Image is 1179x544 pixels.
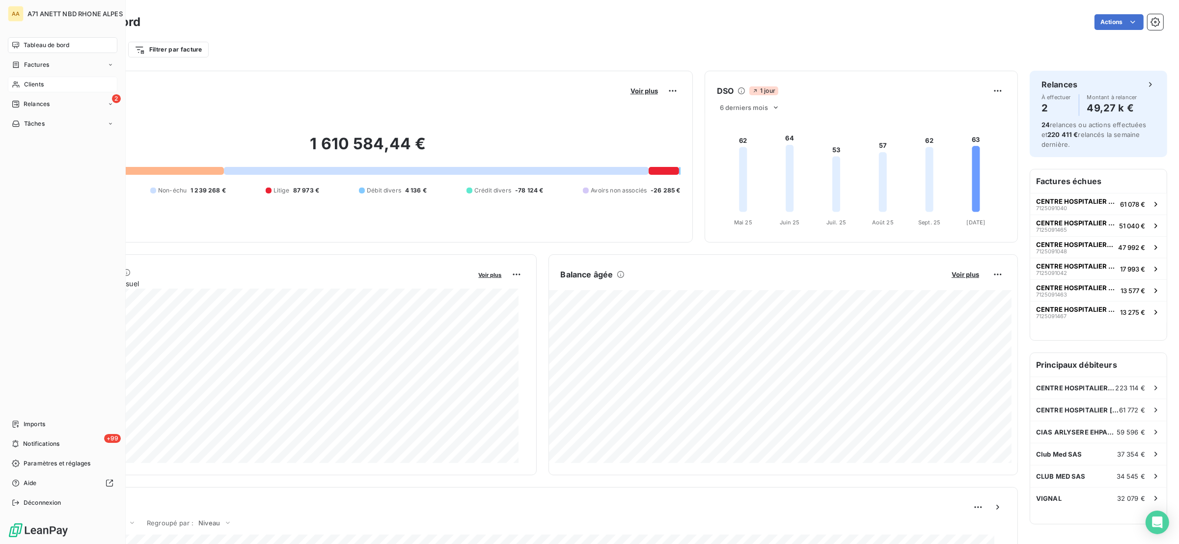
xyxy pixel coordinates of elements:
span: CENTRE HOSPITALIER [GEOGRAPHIC_DATA] [1036,262,1116,270]
button: Filtrer par facture [128,42,209,57]
button: CENTRE HOSPITALIER [GEOGRAPHIC_DATA]712509104847 992 € [1030,236,1167,258]
span: 7125091040 [1036,205,1067,211]
span: Clients [24,80,44,89]
span: Chiffre d'affaires mensuel [55,278,472,289]
span: VIGNAL [1036,494,1062,502]
a: Aide [8,475,117,491]
span: 13 577 € [1121,287,1145,295]
span: 59 596 € [1117,428,1145,436]
span: 4 136 € [405,186,427,195]
h6: Principaux débiteurs [1030,353,1167,377]
span: Avoirs non associés [591,186,647,195]
span: Montant à relancer [1087,94,1137,100]
span: +99 [104,434,121,443]
span: A71 ANETT NBD RHONE ALPES [27,10,123,18]
span: Déconnexion [24,498,61,507]
span: 87 973 € [293,186,319,195]
span: Tableau de bord [24,41,69,50]
h2: 1 610 584,44 € [55,134,681,163]
span: 47 992 € [1118,244,1145,251]
span: Non-échu [158,186,187,195]
button: CENTRE HOSPITALIER [GEOGRAPHIC_DATA]712509146313 577 € [1030,279,1167,301]
span: 32 079 € [1117,494,1145,502]
button: CENTRE HOSPITALIER [GEOGRAPHIC_DATA]712509104061 078 € [1030,193,1167,215]
span: CENTRE HOSPITALIER [GEOGRAPHIC_DATA] [1036,241,1114,248]
span: 17 993 € [1120,265,1145,273]
h6: Balance âgée [561,269,613,280]
span: CENTRE HOSPITALIER [GEOGRAPHIC_DATA] [1036,384,1116,392]
tspan: Juin 25 [779,219,799,226]
span: Club Med SAS [1036,450,1082,458]
span: 61 078 € [1120,200,1145,208]
span: 7125091042 [1036,270,1067,276]
span: Débit divers [367,186,401,195]
span: Paramètres et réglages [24,459,90,468]
span: Niveau [198,519,220,527]
span: 7125091467 [1036,313,1067,319]
span: 34 545 € [1117,472,1145,480]
span: 13 275 € [1120,308,1145,316]
span: 6 derniers mois [720,104,768,111]
h6: DSO [717,85,734,97]
span: Voir plus [631,87,658,95]
span: Imports [24,420,45,429]
span: CENTRE HOSPITALIER [GEOGRAPHIC_DATA] [1036,197,1116,205]
span: Litige [274,186,289,195]
span: 51 040 € [1119,222,1145,230]
h6: Factures échues [1030,169,1167,193]
span: Voir plus [479,272,502,278]
span: Regroupé par : [147,519,193,527]
button: CENTRE HOSPITALIER [GEOGRAPHIC_DATA]712509146713 275 € [1030,301,1167,323]
span: 24 [1042,121,1050,129]
span: Relances [24,100,50,109]
div: Open Intercom Messenger [1146,511,1169,534]
h6: Relances [1042,79,1077,90]
span: Notifications [23,439,59,448]
span: 2 [112,94,121,103]
span: 220 411 € [1047,131,1078,138]
button: Voir plus [949,270,982,279]
span: CENTRE HOSPITALIER [GEOGRAPHIC_DATA] [1036,305,1116,313]
span: 7125091048 [1036,248,1067,254]
tspan: [DATE] [966,219,985,226]
span: Crédit divers [474,186,511,195]
button: Actions [1095,14,1144,30]
h4: 2 [1042,100,1071,116]
span: -26 285 € [651,186,680,195]
span: -78 124 € [515,186,543,195]
span: CENTRE HOSPITALIER [GEOGRAPHIC_DATA] [1036,219,1115,227]
span: Factures [24,60,49,69]
span: CIAS ARLYSERE EHPAD LA NIVEOLE [1036,428,1117,436]
span: 37 354 € [1117,450,1145,458]
button: Voir plus [476,270,505,279]
span: CENTRE HOSPITALIER [GEOGRAPHIC_DATA] [1036,284,1117,292]
span: Tâches [24,119,45,128]
tspan: Mai 25 [734,219,752,226]
tspan: Sept. 25 [918,219,940,226]
div: AA [8,6,24,22]
h4: 49,27 k € [1087,100,1137,116]
span: CLUB MED SAS [1036,472,1086,480]
img: Logo LeanPay [8,522,69,538]
button: CENTRE HOSPITALIER [GEOGRAPHIC_DATA]712509104217 993 € [1030,258,1167,279]
span: 1 jour [749,86,778,95]
span: 1 239 268 € [191,186,226,195]
span: 7125091463 [1036,292,1067,298]
tspan: Août 25 [872,219,894,226]
span: CENTRE HOSPITALIER [GEOGRAPHIC_DATA] [1036,406,1119,414]
span: Aide [24,479,37,488]
span: 61 772 € [1119,406,1145,414]
span: 223 114 € [1116,384,1145,392]
tspan: Juil. 25 [826,219,846,226]
button: CENTRE HOSPITALIER [GEOGRAPHIC_DATA]712509146551 040 € [1030,215,1167,236]
span: relances ou actions effectuées et relancés la semaine dernière. [1042,121,1147,148]
span: Voir plus [952,271,979,278]
span: À effectuer [1042,94,1071,100]
button: Voir plus [628,86,661,95]
span: 7125091465 [1036,227,1067,233]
